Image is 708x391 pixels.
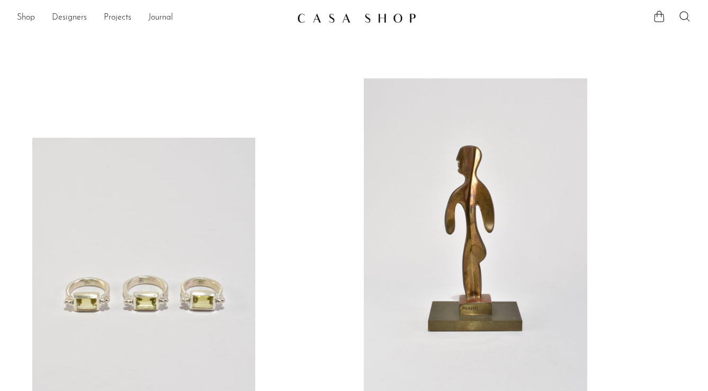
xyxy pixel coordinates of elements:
nav: Desktop navigation [17,9,289,27]
a: Shop [17,11,35,25]
a: Designers [52,11,87,25]
ul: NEW HEADER MENU [17,9,289,27]
a: Journal [148,11,173,25]
a: Projects [104,11,131,25]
